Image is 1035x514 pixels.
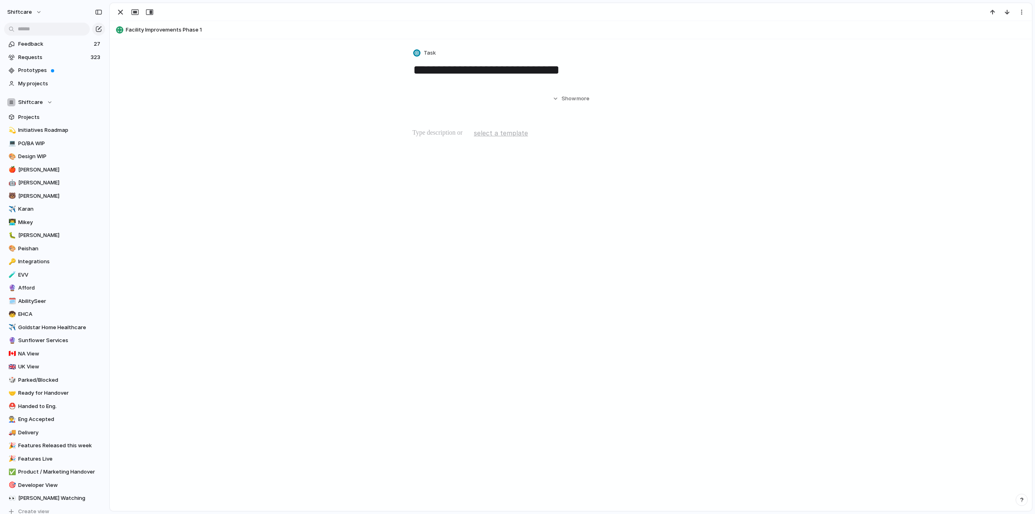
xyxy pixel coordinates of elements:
[8,244,14,253] div: 🎨
[8,323,14,332] div: ✈️
[4,96,105,108] button: Shiftcare
[7,324,15,332] button: ✈️
[4,6,46,19] button: shiftcare
[8,415,14,424] div: 👨‍🏭
[4,38,105,50] a: Feedback27
[424,49,436,57] span: Task
[4,256,105,268] a: 🔑Integrations
[8,389,14,398] div: 🤝
[474,128,528,138] span: select a template
[8,139,14,148] div: 💻
[8,454,14,463] div: 🎉
[4,361,105,373] a: 🇬🇧UK View
[4,466,105,478] div: ✅Product / Marketing Handover
[4,427,105,439] a: 🚚Delivery
[4,322,105,334] a: ✈️Goldstar Home Healthcare
[7,126,15,134] button: 💫
[7,271,15,279] button: 🧪
[4,479,105,491] a: 🎯Developer View
[8,467,14,477] div: ✅
[18,166,102,174] span: [PERSON_NAME]
[18,481,102,489] span: Developer View
[8,283,14,293] div: 🔮
[8,257,14,267] div: 🔑
[7,179,15,187] button: 🤖
[4,78,105,90] a: My projects
[4,295,105,307] div: 🗓️AbilitySeer
[18,350,102,358] span: NA View
[126,26,1028,34] span: Facility Improvements Phase 1
[7,218,15,226] button: 👨‍💻
[91,53,102,61] span: 323
[8,270,14,279] div: 🧪
[18,140,102,148] span: PO/BA WIP
[8,165,14,174] div: 🍎
[4,124,105,136] a: 💫Initiatives Roadmap
[4,190,105,202] a: 🐻[PERSON_NAME]
[8,428,14,437] div: 🚚
[7,442,15,450] button: 🎉
[8,480,14,490] div: 🎯
[18,455,102,463] span: Features Live
[4,440,105,452] a: 🎉Features Released this week
[8,362,14,372] div: 🇬🇧
[18,310,102,318] span: EHCA
[4,269,105,281] div: 🧪EVV
[8,494,14,503] div: 👀
[4,374,105,386] div: 🎲Parked/Blocked
[7,415,15,423] button: 👨‍🏭
[7,468,15,476] button: ✅
[562,95,576,103] span: Show
[4,492,105,504] a: 👀[PERSON_NAME] Watching
[4,137,105,150] a: 💻PO/BA WIP
[18,113,102,121] span: Projects
[8,205,14,214] div: ✈️
[18,179,102,187] span: [PERSON_NAME]
[4,308,105,320] a: 🧒EHCA
[7,152,15,161] button: 🎨
[18,284,102,292] span: Afford
[7,140,15,148] button: 💻
[7,429,15,437] button: 🚚
[8,126,14,135] div: 💫
[7,231,15,239] button: 🐛
[18,192,102,200] span: [PERSON_NAME]
[4,243,105,255] a: 🎨Peishan
[18,66,102,74] span: Prototypes
[4,150,105,163] a: 🎨Design WIP
[8,402,14,411] div: ⛑️
[4,216,105,228] a: 👨‍💻Mikey
[7,336,15,345] button: 🔮
[4,387,105,399] a: 🤝Ready for Handover
[4,229,105,241] a: 🐛[PERSON_NAME]
[8,191,14,201] div: 🐻
[8,349,14,358] div: 🇨🇦
[4,282,105,294] a: 🔮Afford
[4,177,105,189] a: 🤖[PERSON_NAME]
[18,40,91,48] span: Feedback
[4,51,105,63] a: Requests323
[18,402,102,410] span: Handed to Eng.
[8,441,14,451] div: 🎉
[4,334,105,347] a: 🔮Sunflower Services
[7,402,15,410] button: ⛑️
[8,152,14,161] div: 🎨
[8,310,14,319] div: 🧒
[18,152,102,161] span: Design WIP
[7,481,15,489] button: 🎯
[4,413,105,425] a: 👨‍🏭Eng Accepted
[4,164,105,176] a: 🍎[PERSON_NAME]
[7,166,15,174] button: 🍎
[7,8,32,16] span: shiftcare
